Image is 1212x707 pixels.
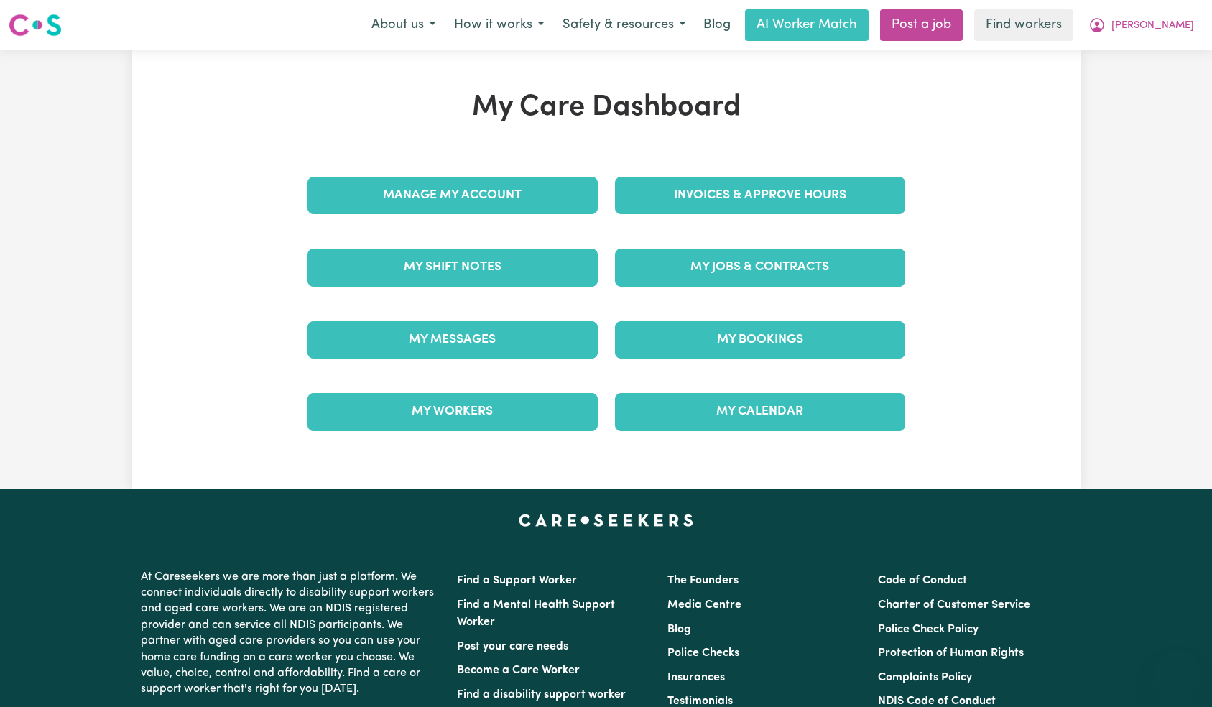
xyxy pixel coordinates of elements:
img: Careseekers logo [9,12,62,38]
a: Media Centre [667,599,741,611]
a: Manage My Account [307,177,598,214]
a: Find a Mental Health Support Worker [457,599,615,628]
a: Invoices & Approve Hours [615,177,905,214]
a: Protection of Human Rights [878,647,1024,659]
button: About us [362,10,445,40]
a: Insurances [667,672,725,683]
a: Careseekers logo [9,9,62,42]
a: My Workers [307,393,598,430]
h1: My Care Dashboard [299,91,914,125]
a: NDIS Code of Conduct [878,696,996,707]
a: Find a disability support worker [457,689,626,701]
a: The Founders [667,575,739,586]
p: At Careseekers we are more than just a platform. We connect individuals directly to disability su... [141,563,440,703]
button: Safety & resources [553,10,695,40]
a: Careseekers home page [519,514,693,526]
a: Code of Conduct [878,575,967,586]
a: Blog [667,624,691,635]
a: Find workers [974,9,1073,41]
a: Police Check Policy [878,624,979,635]
a: My Calendar [615,393,905,430]
a: My Bookings [615,321,905,359]
a: Post your care needs [457,641,568,652]
a: My Messages [307,321,598,359]
a: My Jobs & Contracts [615,249,905,286]
a: Post a job [880,9,963,41]
a: Become a Care Worker [457,665,580,676]
a: Complaints Policy [878,672,972,683]
button: My Account [1079,10,1203,40]
a: Testimonials [667,696,733,707]
a: Police Checks [667,647,739,659]
a: Charter of Customer Service [878,599,1030,611]
iframe: Button to launch messaging window [1155,650,1201,696]
a: AI Worker Match [745,9,869,41]
a: Find a Support Worker [457,575,577,586]
button: How it works [445,10,553,40]
a: My Shift Notes [307,249,598,286]
span: [PERSON_NAME] [1111,18,1194,34]
a: Blog [695,9,739,41]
